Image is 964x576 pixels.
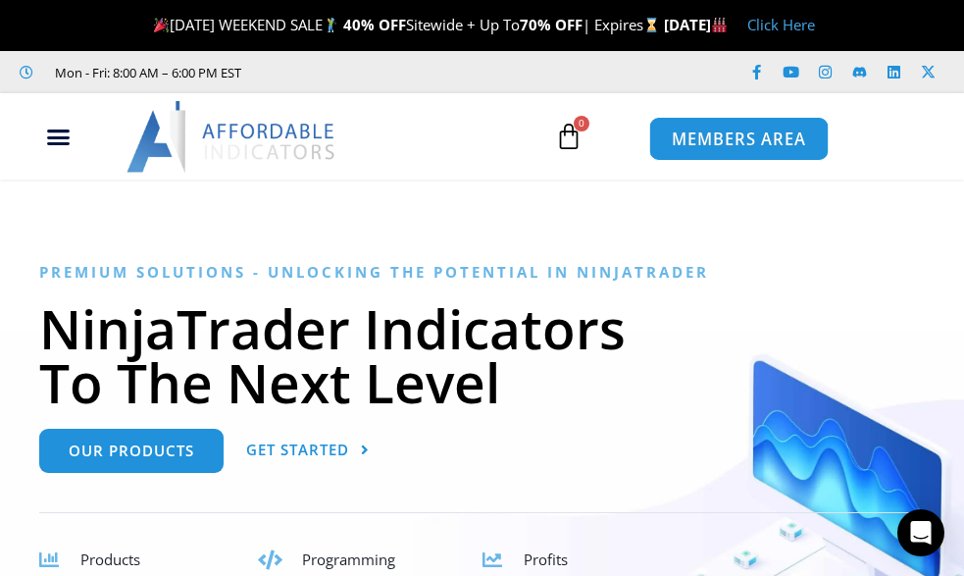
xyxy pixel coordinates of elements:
img: LogoAI | Affordable Indicators – NinjaTrader [127,101,337,172]
img: ⌛ [644,18,659,32]
a: Click Here [747,15,815,34]
strong: [DATE] [664,15,728,34]
span: Mon - Fri: 8:00 AM – 6:00 PM EST [50,61,241,84]
div: Menu Toggle [11,119,106,156]
h1: NinjaTrader Indicators To The Next Level [39,301,925,409]
img: 🏌️‍♂️ [324,18,338,32]
span: MEMBERS AREA [672,131,806,148]
a: 0 [526,108,612,165]
h6: Premium Solutions - Unlocking the Potential in NinjaTrader [39,263,925,282]
img: 🎉 [154,18,169,32]
a: MEMBERS AREA [649,117,829,161]
span: Products [80,550,140,569]
a: Our Products [39,429,224,473]
div: Open Intercom Messenger [897,509,944,556]
iframe: Customer reviews powered by Trustpilot [256,63,550,82]
span: Profits [524,550,568,569]
span: Get Started [246,443,349,457]
span: [DATE] WEEKEND SALE Sitewide + Up To | Expires [149,15,664,34]
a: Get Started [246,429,370,473]
span: Programming [302,550,395,569]
span: 0 [574,116,589,131]
img: 🏭 [712,18,727,32]
strong: 40% OFF [343,15,406,34]
span: Our Products [69,444,194,458]
strong: 70% OFF [520,15,583,34]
